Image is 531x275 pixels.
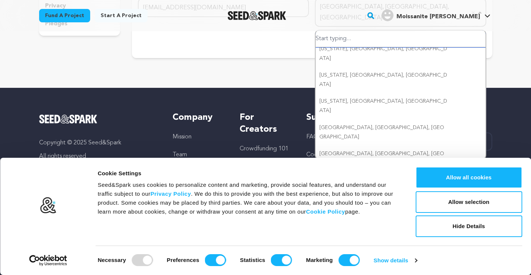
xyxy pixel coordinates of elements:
img: Seed&Spark Logo [39,115,98,124]
a: Seed&Spark Homepage [39,115,158,124]
button: Allow all cookies [415,167,522,188]
p: Copyright © 2025 Seed&Spark [39,138,158,147]
a: Crowdfunding 101 [240,146,288,152]
a: Usercentrics Cookiebot - opens in a new window [16,255,81,266]
div: [US_STATE], [GEOGRAPHIC_DATA], [GEOGRAPHIC_DATA] [316,41,485,67]
h5: For Creators [240,112,291,135]
a: Seed&Spark Homepage [228,11,286,20]
img: Seed&Spark Logo Dark Mode [228,11,286,20]
img: logo [40,197,57,214]
a: Show details [374,255,417,266]
p: All rights reserved [39,152,158,161]
a: Fund a project [39,9,90,22]
strong: Necessary [98,257,126,263]
button: Hide Details [415,215,522,237]
div: Cookie Settings [98,169,399,178]
strong: Marketing [306,257,333,263]
div: Seed&Spark uses cookies to personalize content and marketing, provide social features, and unders... [98,180,399,216]
span: Moissanite L.'s Profile [380,8,492,23]
a: Start a project [95,9,148,22]
input: Start typing... [316,31,485,47]
h5: Company [173,112,224,124]
div: Moissanite L.'s Profile [382,9,480,21]
span: Moissanite [PERSON_NAME] [396,14,480,20]
a: Privacy Policy [151,191,191,197]
legend: Consent Selection [97,251,98,252]
a: Mission [173,134,192,140]
div: [GEOGRAPHIC_DATA], [GEOGRAPHIC_DATA], [GEOGRAPHIC_DATA] [316,146,485,172]
img: user.png [382,9,393,21]
strong: Statistics [240,257,265,263]
div: [US_STATE], [GEOGRAPHIC_DATA], [GEOGRAPHIC_DATA] [316,93,485,119]
a: Cookie Policy [306,208,345,215]
strong: Preferences [167,257,199,263]
a: FAQs [306,134,320,140]
button: Allow selection [415,191,522,213]
a: Code of Conduct [306,152,353,158]
h5: Support [306,112,358,124]
a: Moissanite L.'s Profile [380,8,492,21]
div: [US_STATE], [GEOGRAPHIC_DATA], [GEOGRAPHIC_DATA] [316,67,485,93]
div: [GEOGRAPHIC_DATA], [GEOGRAPHIC_DATA], [GEOGRAPHIC_DATA] [316,119,485,146]
a: Team [173,152,187,158]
